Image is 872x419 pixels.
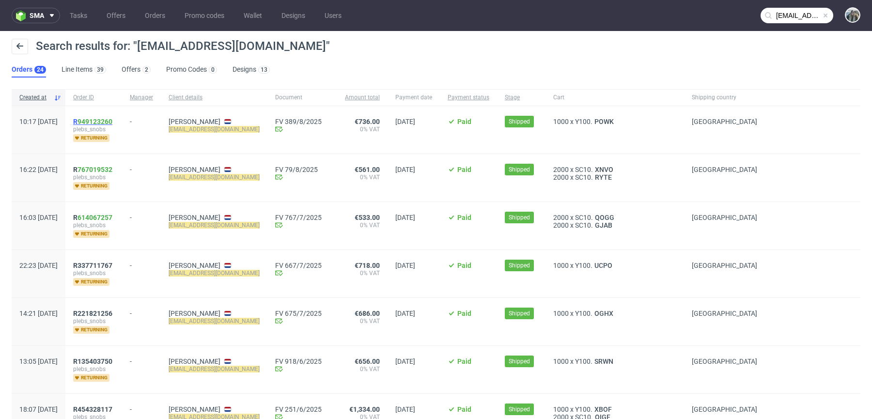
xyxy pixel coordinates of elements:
span: Paid [457,357,471,365]
mark: [EMAIL_ADDRESS][DOMAIN_NAME] [169,270,260,277]
span: Shipped [509,261,530,270]
span: 16:22 [DATE] [19,166,58,173]
span: Shipped [509,213,530,222]
span: 1000 [553,262,569,269]
span: POWK [592,118,616,125]
a: FV 389/8/2025 [275,118,329,125]
span: Paid [457,166,471,173]
img: logo [16,10,30,21]
div: - [130,162,153,173]
span: Y100. [575,310,592,317]
span: 22:23 [DATE] [19,262,58,269]
div: x [553,221,676,229]
span: Paid [457,262,471,269]
a: R337711767 [73,262,114,269]
span: returning [73,182,109,190]
span: 0% VAT [345,221,380,229]
a: RYTE [593,173,614,181]
span: 14:21 [DATE] [19,310,58,317]
a: Users [319,8,347,23]
span: Shipped [509,405,530,414]
span: €1,334.00 [349,405,380,413]
span: Cart [553,93,676,102]
a: Promo codes [179,8,230,23]
span: plebs_snobs [73,221,114,229]
a: R614067257 [73,214,114,221]
a: Line Items39 [62,62,106,78]
a: [PERSON_NAME] [169,310,220,317]
a: Orders [139,8,171,23]
span: [DATE] [395,214,415,221]
span: [GEOGRAPHIC_DATA] [692,357,757,365]
span: R135403750 [73,357,112,365]
span: Y100. [575,262,592,269]
span: GJAB [593,221,614,229]
div: x [553,118,676,125]
a: Designs13 [233,62,270,78]
span: Created at [19,93,50,102]
a: FV 918/6/2025 [275,357,329,365]
mark: [EMAIL_ADDRESS][DOMAIN_NAME] [169,174,260,181]
a: Offers [101,8,131,23]
a: SRWN [592,357,615,365]
a: FV 667/7/2025 [275,262,329,269]
div: x [553,214,676,221]
span: 1000 [553,118,569,125]
span: Stage [505,93,538,102]
span: 1000 [553,405,569,413]
div: x [553,173,676,181]
span: XBOF [592,405,614,413]
div: - [130,306,153,317]
a: [PERSON_NAME] [169,118,220,125]
span: 0% VAT [345,365,380,373]
div: 2 [145,66,148,73]
mark: [EMAIL_ADDRESS][DOMAIN_NAME] [169,222,260,229]
a: 949123260 [78,118,112,125]
span: 0% VAT [345,317,380,325]
span: plebs_snobs [73,317,114,325]
span: R [73,118,112,125]
span: Amount total [345,93,380,102]
mark: [EMAIL_ADDRESS][DOMAIN_NAME] [169,126,260,133]
span: €686.00 [355,310,380,317]
a: [PERSON_NAME] [169,405,220,413]
span: €656.00 [355,357,380,365]
span: Shipping country [692,93,757,102]
div: - [130,114,153,125]
span: €561.00 [355,166,380,173]
span: Document [275,93,329,102]
a: QOGG [593,214,616,221]
span: €533.00 [355,214,380,221]
span: [DATE] [395,310,415,317]
span: €718.00 [355,262,380,269]
a: FV 767/7/2025 [275,214,329,221]
span: Paid [457,405,471,413]
span: R337711767 [73,262,112,269]
a: Tasks [64,8,93,23]
div: - [130,354,153,365]
span: Paid [457,310,471,317]
span: Shipped [509,117,530,126]
span: plebs_snobs [73,173,114,181]
span: [DATE] [395,262,415,269]
span: 16:03 [DATE] [19,214,58,221]
span: [GEOGRAPHIC_DATA] [692,166,757,173]
span: 0% VAT [345,269,380,277]
span: plebs_snobs [73,125,114,133]
span: SC10. [575,166,593,173]
a: FV 675/7/2025 [275,310,329,317]
a: R221821256 [73,310,114,317]
span: [GEOGRAPHIC_DATA] [692,262,757,269]
span: 18:07 [DATE] [19,405,58,413]
span: Y100. [575,405,592,413]
span: [DATE] [395,118,415,125]
button: sma [12,8,60,23]
div: x [553,405,676,413]
span: Paid [457,214,471,221]
div: - [130,402,153,413]
a: UCPO [592,262,614,269]
div: 0 [211,66,215,73]
span: returning [73,134,109,142]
